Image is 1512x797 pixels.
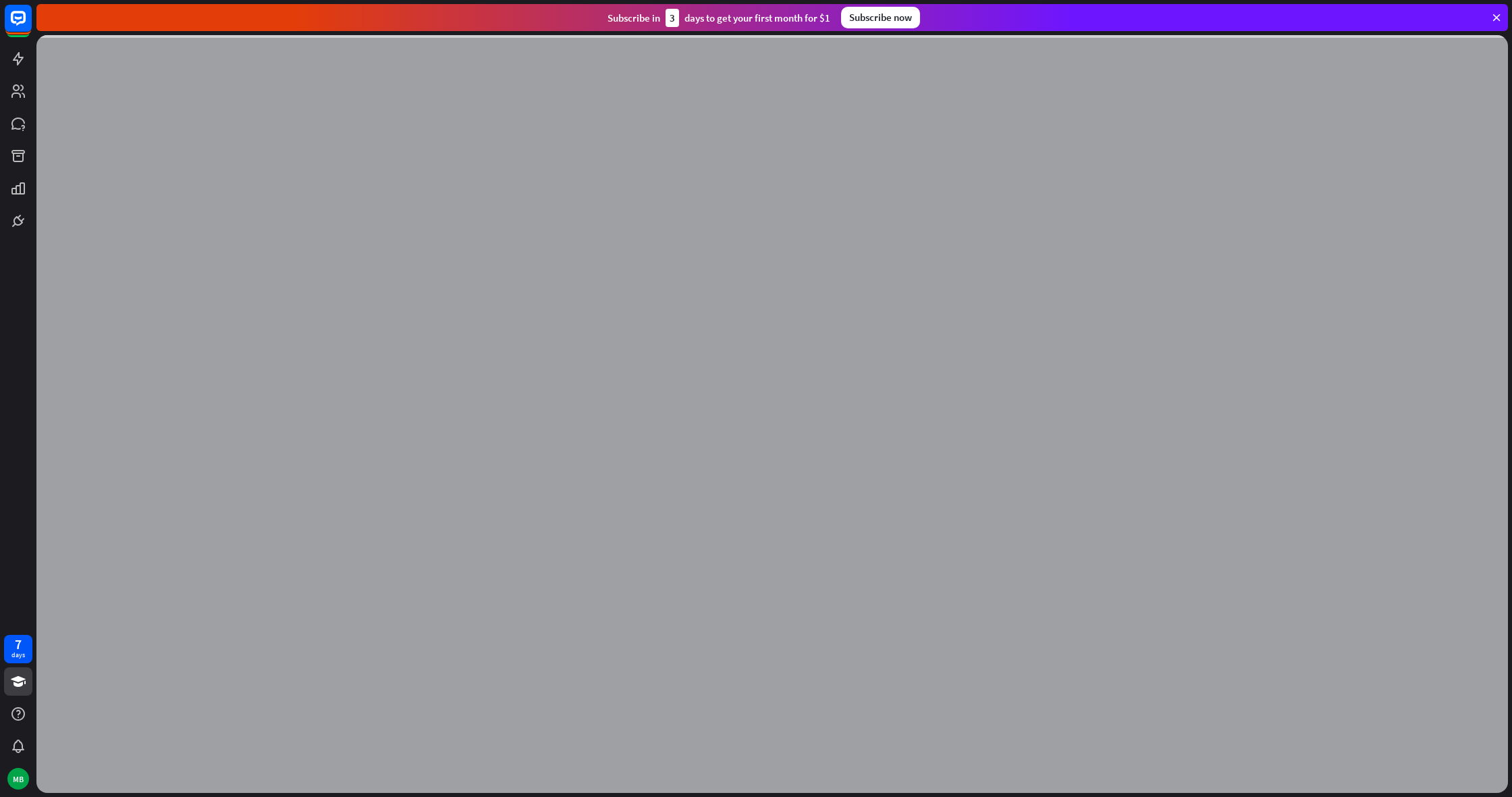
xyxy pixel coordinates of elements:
[666,9,679,27] div: 3
[841,7,920,28] div: Subscribe now
[4,635,32,663] a: 7 days
[11,650,25,660] div: days
[7,768,29,790] div: MB
[607,9,830,27] div: Subscribe in days to get your first month for $1
[15,638,22,650] div: 7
